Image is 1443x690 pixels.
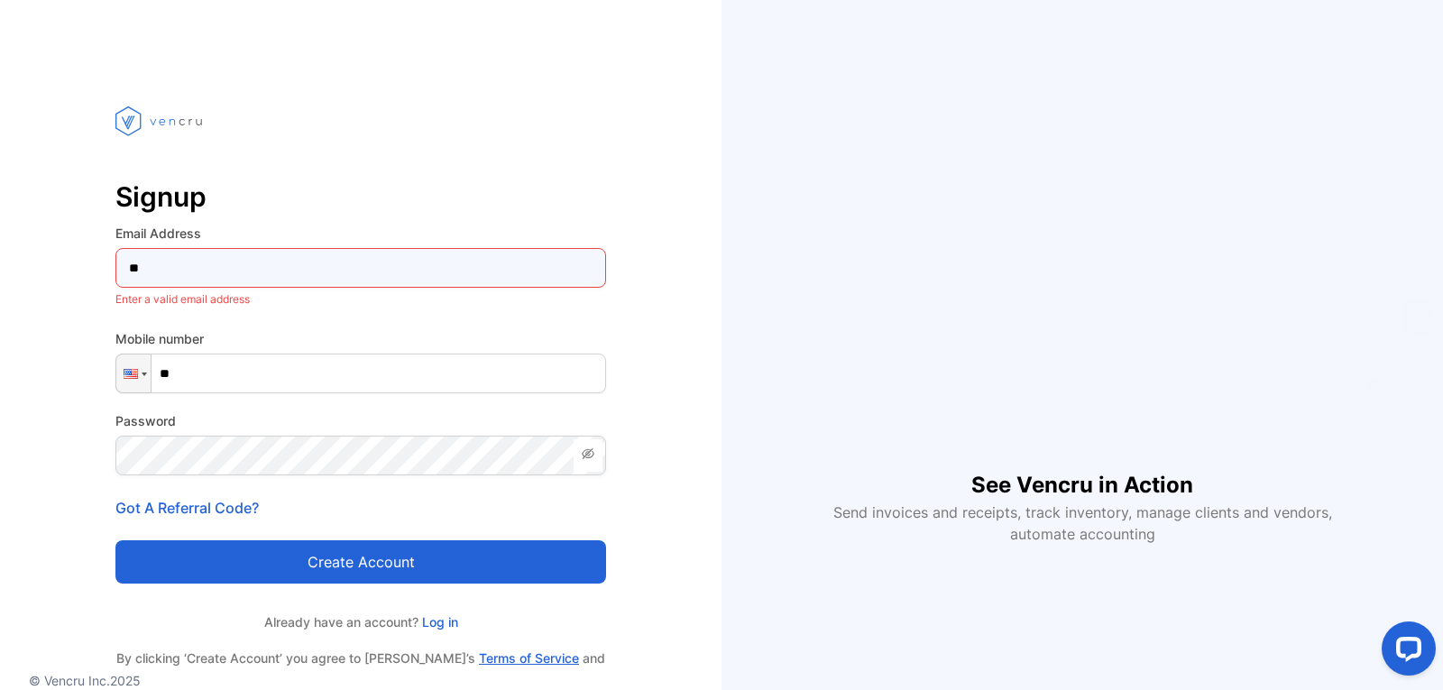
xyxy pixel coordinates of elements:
[115,175,606,218] p: Signup
[115,540,606,584] button: Create account
[971,440,1193,501] h1: See Vencru in Action
[115,411,606,430] label: Password
[115,72,206,170] img: vencru logo
[1367,614,1443,690] iframe: LiveChat chat widget
[479,650,579,666] a: Terms of Service
[115,649,606,685] p: By clicking ‘Create Account’ you agree to [PERSON_NAME]’s and
[115,497,606,519] p: Got A Referral Code?
[115,288,606,311] p: Enter a valid email address
[115,612,606,631] p: Already have an account?
[116,354,151,392] div: United States: + 1
[115,329,606,348] label: Mobile number
[315,668,408,684] a: Privacy Policies
[115,224,606,243] label: Email Address
[823,501,1342,545] p: Send invoices and receipts, track inventory, manage clients and vendors, automate accounting
[418,614,458,630] a: Log in
[821,146,1344,440] iframe: YouTube video player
